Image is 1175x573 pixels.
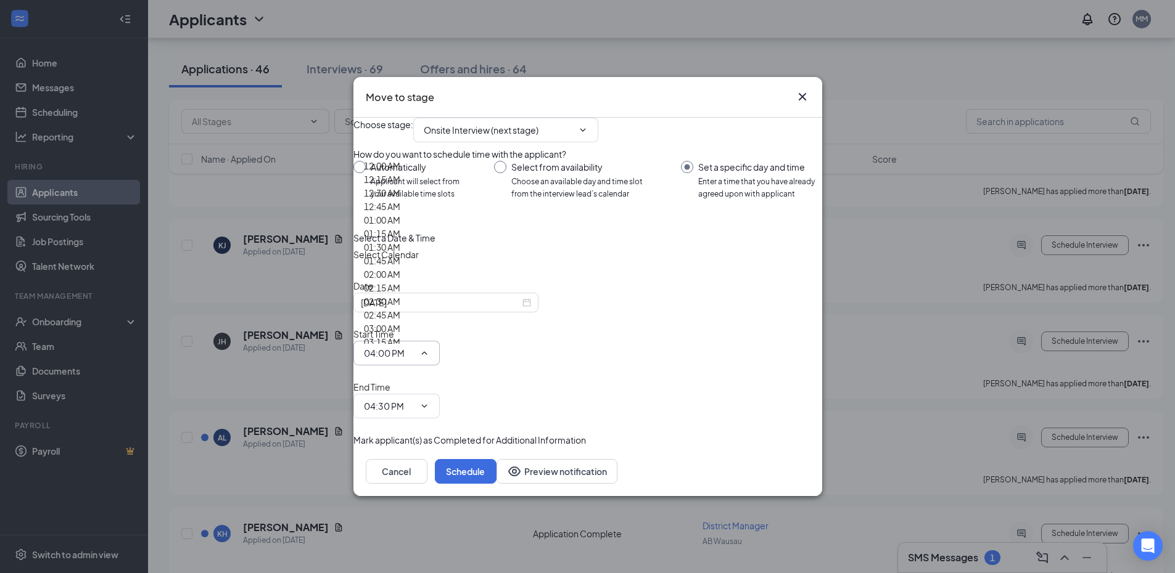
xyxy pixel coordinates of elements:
div: 12:30 AM [364,186,400,200]
h3: Move to stage [366,89,434,105]
div: 02:00 AM [364,267,400,281]
div: How do you want to schedule time with the applicant? [353,147,822,161]
div: 01:00 AM [364,213,400,227]
button: Schedule [435,459,497,484]
span: Choose stage : [353,118,413,142]
div: Select a Date & Time [353,231,822,245]
svg: Cross [795,89,810,104]
div: 01:15 AM [364,227,400,240]
div: 01:30 AM [364,240,400,254]
span: Start Time [353,328,394,339]
input: Oct 15, 2025 [361,296,520,309]
input: Start time [364,346,414,360]
button: Preview notificationEye [497,459,617,484]
div: 02:15 AM [364,281,400,295]
input: End time [364,399,414,413]
svg: ChevronDown [578,125,588,135]
div: Open Intercom Messenger [1133,531,1163,561]
button: Close [795,89,810,104]
button: Cancel [366,459,427,484]
svg: ChevronDown [419,401,429,411]
div: 02:45 AM [364,308,400,322]
svg: Eye [507,464,522,479]
div: 12:15 AM [364,173,400,186]
svg: ChevronUp [419,348,429,358]
div: 02:30 AM [364,295,400,308]
div: 12:45 AM [364,200,400,213]
span: End Time [353,381,390,392]
div: 01:45 AM [364,254,400,267]
div: 12:00 AM [364,159,400,173]
span: Date [353,280,373,291]
span: Mark applicant(s) as Completed for Additional Information [353,433,586,447]
div: 03:15 AM [364,335,400,349]
span: Select Calendar [353,249,419,260]
div: 03:00 AM [364,322,400,335]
